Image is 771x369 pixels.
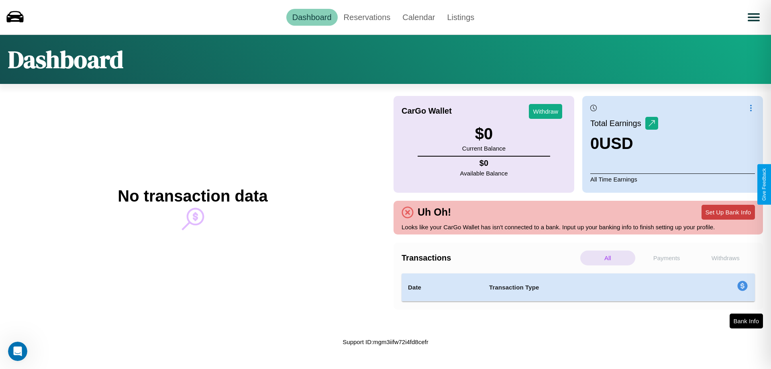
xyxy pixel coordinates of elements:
[402,106,452,116] h4: CarGo Wallet
[8,342,27,361] iframe: Intercom live chat
[286,9,338,26] a: Dashboard
[742,6,765,29] button: Open menu
[408,283,476,292] h4: Date
[460,168,508,179] p: Available Balance
[441,9,480,26] a: Listings
[338,9,397,26] a: Reservations
[343,336,428,347] p: Support ID: mgm3iifw72i4fd8cefr
[462,125,506,143] h3: $ 0
[580,251,635,265] p: All
[590,116,645,130] p: Total Earnings
[590,135,658,153] h3: 0 USD
[460,159,508,168] h4: $ 0
[761,168,767,201] div: Give Feedback
[639,251,694,265] p: Payments
[414,206,455,218] h4: Uh Oh!
[730,314,763,328] button: Bank Info
[590,173,755,185] p: All Time Earnings
[462,143,506,154] p: Current Balance
[402,253,578,263] h4: Transactions
[489,283,671,292] h4: Transaction Type
[8,43,123,76] h1: Dashboard
[698,251,753,265] p: Withdraws
[402,273,755,302] table: simple table
[702,205,755,220] button: Set Up Bank Info
[402,222,755,232] p: Looks like your CarGo Wallet has isn't connected to a bank. Input up your banking info to finish ...
[118,187,267,205] h2: No transaction data
[529,104,562,119] button: Withdraw
[396,9,441,26] a: Calendar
